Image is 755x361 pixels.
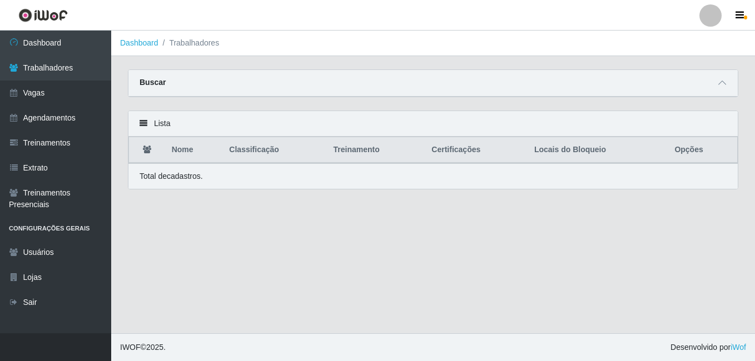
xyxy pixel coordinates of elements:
strong: Buscar [140,78,166,87]
nav: breadcrumb [111,31,755,56]
span: IWOF [120,343,141,352]
a: iWof [731,343,746,352]
th: Opções [668,137,737,163]
div: Lista [128,111,738,137]
img: CoreUI Logo [18,8,68,22]
th: Classificação [222,137,326,163]
li: Trabalhadores [158,37,220,49]
th: Certificações [425,137,528,163]
th: Locais do Bloqueio [528,137,668,163]
th: Nome [165,137,223,163]
span: © 2025 . [120,342,166,353]
th: Treinamento [326,137,425,163]
span: Desenvolvido por [670,342,746,353]
a: Dashboard [120,38,158,47]
p: Total de cadastros. [140,171,203,182]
